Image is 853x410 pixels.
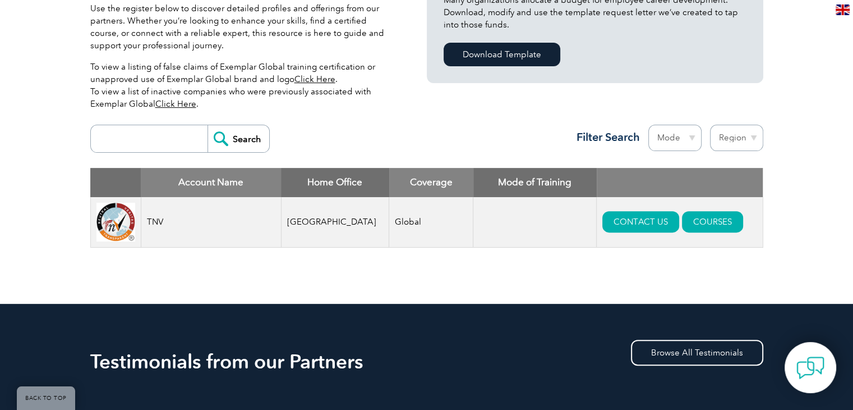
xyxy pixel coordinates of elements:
a: BACK TO TOP [17,386,75,410]
p: To view a listing of false claims of Exemplar Global training certification or unapproved use of ... [90,61,393,110]
th: Coverage: activate to sort column ascending [389,168,473,197]
a: CONTACT US [602,211,679,233]
th: Mode of Training: activate to sort column ascending [473,168,597,197]
a: Browse All Testimonials [631,340,763,366]
img: contact-chat.png [796,354,824,382]
td: TNV [141,197,281,248]
p: Use the register below to discover detailed profiles and offerings from our partners. Whether you... [90,2,393,52]
img: 292a24ac-d9bc-ea11-a814-000d3a79823d-logo.png [96,203,135,242]
img: en [836,4,850,15]
td: [GEOGRAPHIC_DATA] [281,197,389,248]
th: : activate to sort column ascending [597,168,763,197]
th: Account Name: activate to sort column descending [141,168,281,197]
a: Click Here [155,99,196,109]
th: Home Office: activate to sort column ascending [281,168,389,197]
h2: Testimonials from our Partners [90,353,763,371]
a: Download Template [444,43,560,66]
a: Click Here [294,74,335,84]
h3: Filter Search [570,130,640,144]
a: COURSES [682,211,743,233]
td: Global [389,197,473,248]
input: Search [208,125,269,152]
